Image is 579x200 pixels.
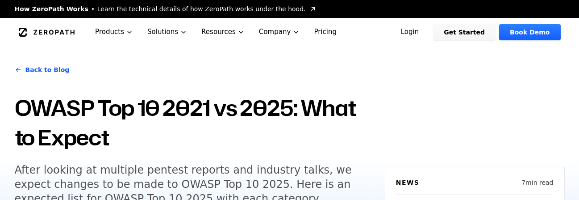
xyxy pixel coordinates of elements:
a: How ZeroPath WorksLearn the technical details of how ZeroPath works under the hood. [15,4,317,13]
a: Book Demo [499,24,560,40]
a: Login [390,24,430,40]
button: Company [252,18,307,46]
p: 7 min read [521,178,553,187]
a: Get Started [433,24,496,40]
h1: OWASP Top 10 2021 vs 2025: What to Expect [15,93,374,152]
a: Pricing [307,18,344,46]
button: Products [88,18,140,46]
span: Learn the technical details of how ZeroPath works under the hood. [97,4,306,13]
button: Solutions [140,18,194,46]
h6: News [396,178,419,187]
span: How ZeroPath Works [15,4,88,13]
a: Back to Blog [15,57,70,82]
nav: Global [4,18,575,46]
button: Resources [194,18,252,46]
